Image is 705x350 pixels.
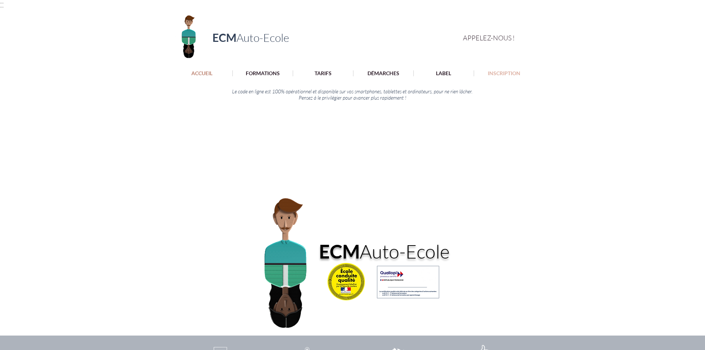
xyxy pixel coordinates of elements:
[212,31,236,44] span: ECM
[311,70,335,76] p: TARIFS
[328,263,365,300] img: 800_6169b277af33e.webp
[360,240,450,263] span: Auto-Ecole
[171,70,534,77] nav: Site
[232,70,293,76] a: FORMATIONS
[413,70,474,76] a: LABEL
[172,70,232,76] a: ACCUEIL
[212,31,289,44] a: ECMAuto-Ecole
[463,34,515,42] span: APPELEZ-NOUS !
[372,263,444,300] img: Illustration_sans_titre 5.png
[293,70,353,76] a: TARIFS
[299,94,406,101] span: Pensez à le privilégier pour avancer plus rapidement !
[232,88,473,94] span: Le code en ligne est 100% opérationnel et disponible sur vos smartphones, tablettes et ordinateur...
[319,240,360,263] a: ECM
[188,70,216,76] p: ACCUEIL
[242,70,283,76] p: FORMATIONS
[474,70,534,76] a: INSCRIPTION
[236,31,289,44] span: Auto-Ecole
[364,70,403,76] p: DÉMARCHES
[353,70,413,76] a: DÉMARCHES
[484,70,524,76] p: INSCRIPTION
[463,33,522,42] a: APPELEZ-NOUS !
[171,11,206,61] img: Logo ECM en-tête.png
[432,70,455,76] p: LABEL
